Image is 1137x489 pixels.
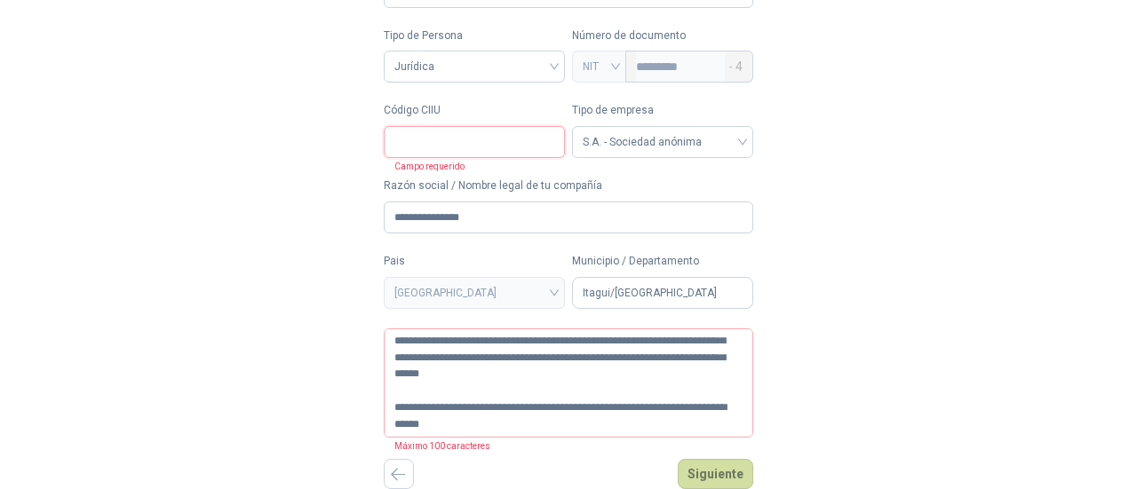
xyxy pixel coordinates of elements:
p: Máximo 100 caracteres [384,438,490,454]
span: Jurídica [394,53,554,80]
label: Municipio / Departamento [572,253,753,270]
span: - 4 [728,51,743,82]
button: Siguiente [678,459,753,489]
span: COLOMBIA [394,280,554,306]
label: Tipo de empresa [572,102,753,119]
label: Código CIIU [384,102,565,119]
span: S.A. - Sociedad anónima [583,129,743,155]
p: Campo requerido [384,158,465,174]
label: Pais [384,253,565,270]
span: NIT [583,53,616,80]
label: Razón social / Nombre legal de tu compañía [384,177,754,194]
p: Número de documento [572,28,753,44]
label: Tipo de Persona [384,28,565,44]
